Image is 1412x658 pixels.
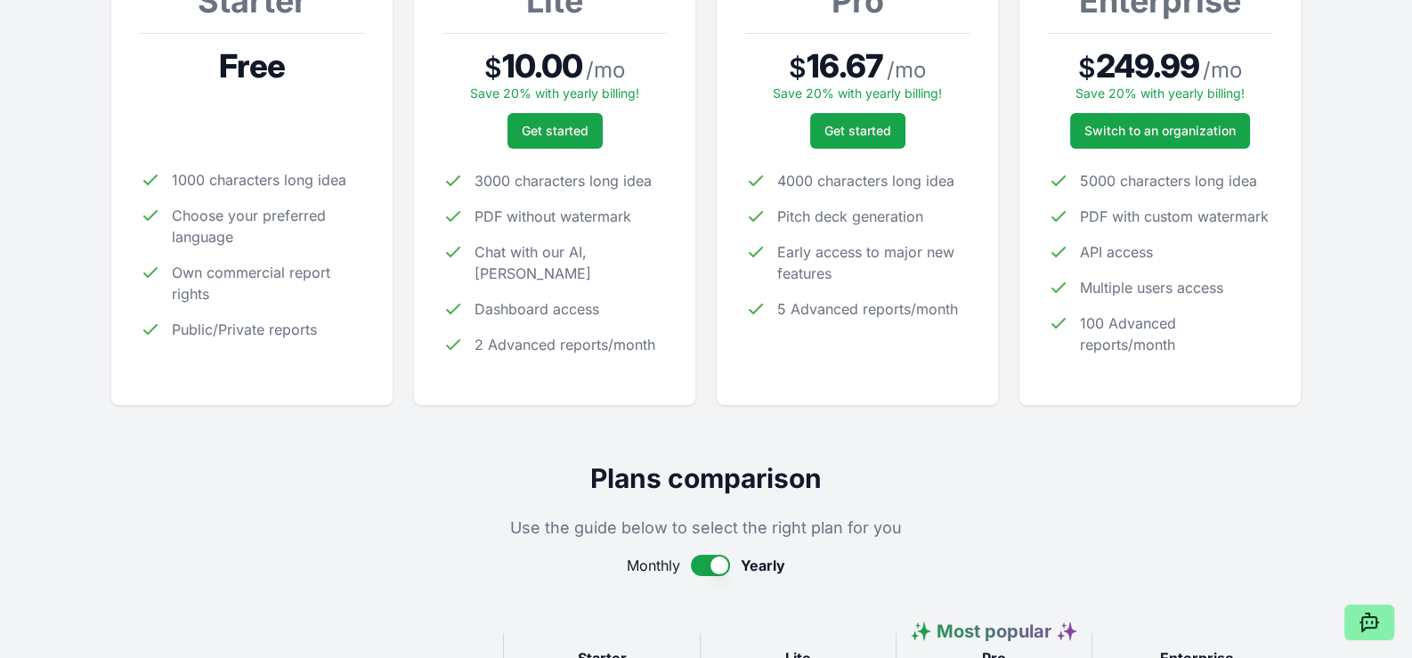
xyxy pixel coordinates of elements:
[1080,206,1269,227] span: PDF with custom watermark
[172,319,317,340] span: Public/Private reports
[627,555,680,576] span: Monthly
[111,516,1301,540] p: Use the guide below to select the right plan for you
[777,241,970,284] span: Early access to major new features
[470,85,639,101] span: Save 20% with yearly billing!
[502,48,583,84] span: 10.00
[824,122,891,140] span: Get started
[807,48,883,84] span: 16.67
[172,262,364,305] span: Own commercial report rights
[475,298,599,320] span: Dashboard access
[1080,241,1153,263] span: API access
[1070,113,1250,149] a: Switch to an organization
[741,555,785,576] span: Yearly
[172,205,364,248] span: Choose your preferred language
[475,170,652,191] span: 3000 characters long idea
[1080,170,1257,191] span: 5000 characters long idea
[586,56,625,85] span: / mo
[475,206,631,227] span: PDF without watermark
[810,113,905,149] button: Get started
[1203,56,1242,85] span: / mo
[887,56,926,85] span: / mo
[777,206,923,227] span: Pitch deck generation
[172,169,346,191] span: 1000 characters long idea
[1078,52,1096,84] span: $
[1080,277,1223,298] span: Multiple users access
[484,52,502,84] span: $
[773,85,942,101] span: Save 20% with yearly billing!
[475,241,667,284] span: Chat with our AI, [PERSON_NAME]
[111,462,1301,494] h2: Plans comparison
[507,113,603,149] button: Get started
[522,122,588,140] span: Get started
[219,48,284,84] span: Free
[789,52,807,84] span: $
[777,170,954,191] span: 4000 characters long idea
[777,298,958,320] span: 5 Advanced reports/month
[1080,313,1272,355] span: 100 Advanced reports/month
[910,621,1078,642] span: ✨ Most popular ✨
[475,334,655,355] span: 2 Advanced reports/month
[1096,48,1200,84] span: 249.99
[1075,85,1245,101] span: Save 20% with yearly billing!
